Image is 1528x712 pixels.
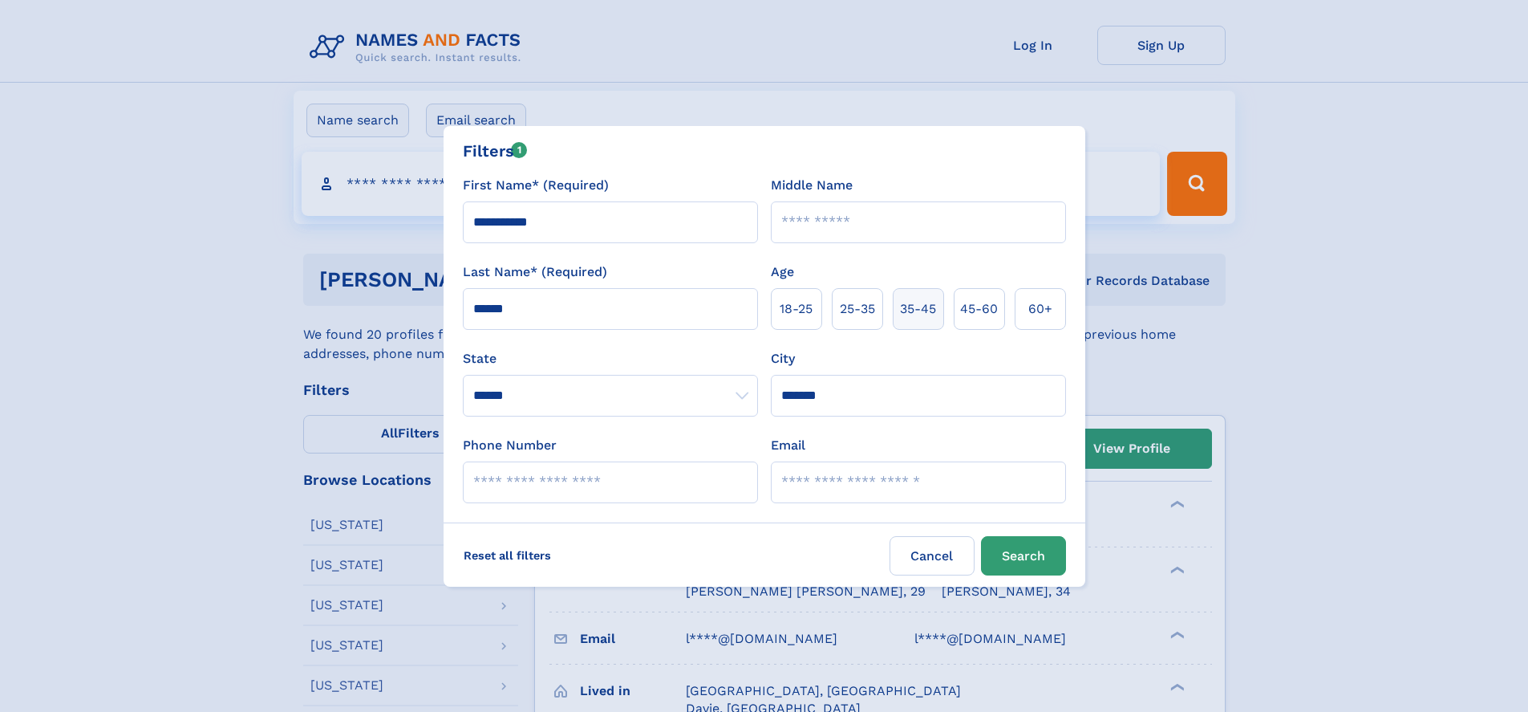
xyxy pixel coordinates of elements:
span: 35‑45 [900,299,936,319]
label: Email [771,436,805,455]
span: 25‑35 [840,299,875,319]
label: Cancel [890,536,975,576]
label: City [771,349,795,368]
span: 18‑25 [780,299,813,319]
button: Search [981,536,1066,576]
label: Last Name* (Required) [463,262,607,282]
label: State [463,349,758,368]
label: Phone Number [463,436,557,455]
label: Reset all filters [453,536,561,575]
span: 60+ [1028,299,1052,319]
div: Filters [463,139,528,163]
span: 45‑60 [960,299,998,319]
label: Age [771,262,794,282]
label: First Name* (Required) [463,176,609,195]
label: Middle Name [771,176,853,195]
